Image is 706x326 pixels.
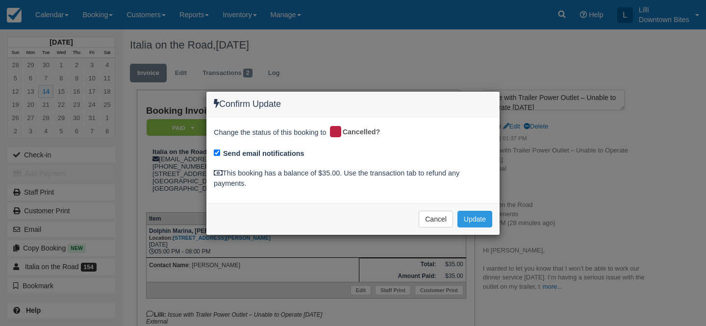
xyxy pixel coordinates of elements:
button: Cancel [419,211,453,227]
div: This booking has a balance of $35.00. Use the transaction tab to refund any payments. [214,168,492,188]
span: Change the status of this booking to [214,127,327,140]
label: Send email notifications [223,149,304,159]
button: Update [457,211,492,227]
div: Cancelled? [328,125,387,140]
h4: Confirm Update [214,99,492,109]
